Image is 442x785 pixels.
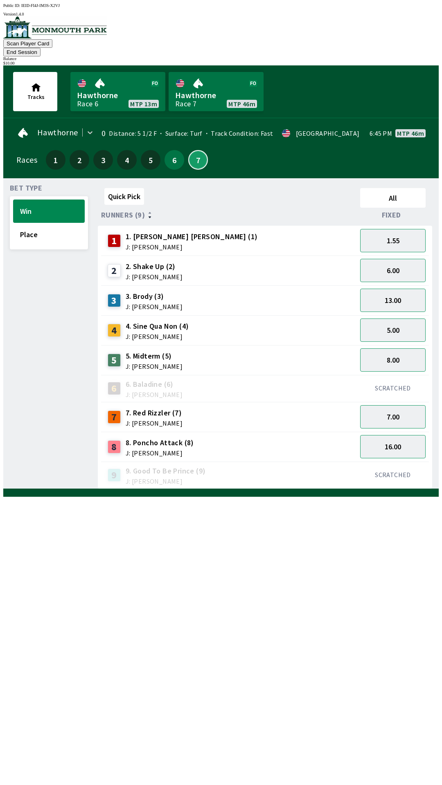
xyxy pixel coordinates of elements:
button: Scan Player Card [3,39,52,48]
span: 13.00 [385,296,401,305]
span: J: [PERSON_NAME] [126,333,189,340]
a: HawthorneRace 6MTP 13m [70,72,165,111]
span: J: [PERSON_NAME] [126,478,206,484]
button: 3 [93,150,113,170]
div: [GEOGRAPHIC_DATA] [296,130,360,137]
span: 6:45 PM [370,130,392,137]
span: Track Condition: Fast [203,129,273,137]
button: 7.00 [360,405,426,428]
span: Place [20,230,78,239]
span: 1. [PERSON_NAME] [PERSON_NAME] (1) [126,231,258,242]
div: 1 [108,234,121,247]
span: Win [20,206,78,216]
div: Race 6 [77,101,98,107]
div: Race 7 [175,101,196,107]
div: Races [16,157,37,163]
button: All [360,188,426,208]
span: 1.55 [387,236,399,245]
span: J: [PERSON_NAME] [126,274,183,280]
span: 9. Good To Be Prince (9) [126,466,206,476]
span: MTP 46m [228,101,255,107]
span: Bet Type [10,185,42,191]
span: J: [PERSON_NAME] [126,303,183,310]
span: Hawthorne [37,129,78,136]
span: J: [PERSON_NAME] [126,363,183,370]
span: J: [PERSON_NAME] [126,420,183,426]
div: $ 10.00 [3,61,439,65]
div: SCRATCHED [360,384,426,392]
img: venue logo [3,16,107,38]
span: 6 [167,157,182,163]
span: 16.00 [385,442,401,451]
span: 3 [95,157,111,163]
span: Quick Pick [108,192,140,201]
span: Surface: Turf [157,129,203,137]
button: Place [13,223,85,246]
div: Version 1.4.0 [3,12,439,16]
span: 5. Midterm (5) [126,351,183,361]
span: IEID-FI4J-IM3S-X2VJ [21,3,60,8]
div: 6 [108,382,121,395]
div: Balance [3,56,439,61]
button: 1 [46,150,65,170]
span: Runners (9) [101,212,145,218]
span: Hawthorne [175,90,257,101]
button: 5.00 [360,318,426,342]
button: 4 [117,150,137,170]
span: 4. Sine Qua Non (4) [126,321,189,332]
span: 2 [72,157,87,163]
button: 6.00 [360,259,426,282]
button: Quick Pick [104,188,144,205]
span: Tracks [27,93,45,101]
span: 8. Poncho Attack (8) [126,437,194,448]
span: 6. Baladine (6) [126,379,183,390]
div: Runners (9) [101,211,357,219]
button: Win [13,200,85,223]
span: Distance: 5 1/2 F [109,129,157,137]
div: Public ID: [3,3,439,8]
span: J: [PERSON_NAME] [126,391,183,398]
button: 6 [165,150,184,170]
span: 8.00 [387,355,399,365]
div: SCRATCHED [360,471,426,479]
span: 1 [48,157,63,163]
span: J: [PERSON_NAME] [126,450,194,456]
a: HawthorneRace 7MTP 46m [169,72,264,111]
div: 3 [108,294,121,307]
span: 7. Red Rizzler (7) [126,408,183,418]
div: 9 [108,469,121,482]
button: 5 [141,150,160,170]
button: 8.00 [360,348,426,372]
button: 1.55 [360,229,426,252]
span: 7.00 [387,412,399,422]
span: J: [PERSON_NAME] [126,244,258,250]
div: 5 [108,354,121,367]
span: 2. Shake Up (2) [126,261,183,272]
span: 5.00 [387,325,399,335]
span: 6.00 [387,266,399,275]
span: MTP 46m [397,130,424,137]
div: 2 [108,264,121,277]
button: 2 [70,150,89,170]
span: All [364,193,422,203]
div: 7 [108,410,121,424]
button: End Session [3,48,41,56]
div: 0 [99,130,106,137]
span: 5 [143,157,158,163]
span: 3. Brody (3) [126,291,183,302]
div: 8 [108,440,121,453]
button: Tracks [13,72,57,111]
span: Hawthorne [77,90,159,101]
span: 4 [119,157,135,163]
div: Fixed [357,211,429,219]
span: MTP 13m [130,101,157,107]
button: 7 [188,150,208,170]
div: 4 [108,324,121,337]
button: 16.00 [360,435,426,458]
span: Fixed [382,212,401,218]
button: 13.00 [360,289,426,312]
